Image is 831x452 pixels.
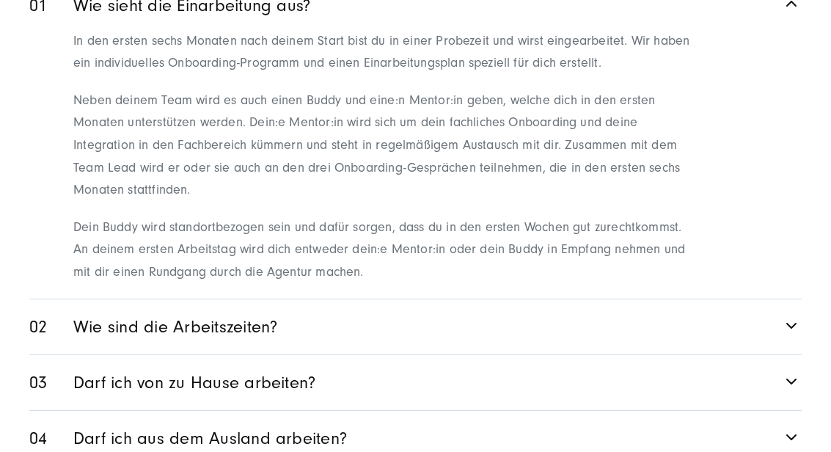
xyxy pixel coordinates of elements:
[73,30,695,75] p: In den ersten sechs Monaten nach deinem Start bist du in einer Probezeit und wirst eingearbeitet....
[29,355,802,410] a: Darf ich von zu Hause arbeiten?
[73,90,695,202] p: Neben deinem Team wird es auch einen Buddy und eine:n Mentor:in geben, welche dich in den ersten ...
[73,216,695,284] p: Dein Buddy wird standortbezogen sein und dafür sorgen, dass du in den ersten Wochen gut zurechtko...
[29,299,802,354] a: Wie sind die Arbeitszeiten?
